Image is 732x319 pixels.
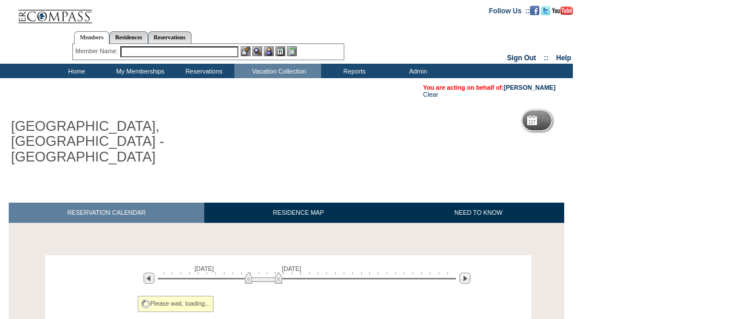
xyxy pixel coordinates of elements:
a: Follow us on Twitter [541,6,550,13]
a: Reservations [148,31,192,43]
a: Subscribe to our YouTube Channel [552,6,573,13]
span: [DATE] [194,265,214,272]
a: Residences [109,31,148,43]
img: Previous [144,273,155,284]
span: :: [544,54,549,62]
div: Please wait, loading... [138,296,214,312]
img: Reservations [275,46,285,56]
a: [PERSON_NAME] [504,84,556,91]
img: spinner2.gif [141,299,150,309]
a: Help [556,54,571,62]
img: Follow us on Twitter [541,6,550,15]
a: Clear [423,91,438,98]
img: Become our fan on Facebook [530,6,539,15]
h1: [GEOGRAPHIC_DATA], [GEOGRAPHIC_DATA] - [GEOGRAPHIC_DATA] [9,116,268,167]
img: View [252,46,262,56]
img: b_edit.gif [241,46,251,56]
h5: Reservation Calendar [542,117,630,124]
td: Admin [385,64,448,78]
td: Follow Us :: [489,6,530,15]
a: Become our fan on Facebook [530,6,539,13]
img: b_calculator.gif [287,46,297,56]
a: Sign Out [507,54,536,62]
img: Next [459,273,470,284]
a: RESIDENCE MAP [204,203,393,223]
a: Members [74,31,109,44]
td: Vacation Collection [234,64,321,78]
img: Impersonate [264,46,274,56]
span: You are acting on behalf of: [423,84,556,91]
a: NEED TO KNOW [392,203,564,223]
td: Reports [321,64,385,78]
div: Member Name: [75,46,120,56]
a: RESERVATION CALENDAR [9,203,204,223]
img: Subscribe to our YouTube Channel [552,6,573,15]
td: Home [43,64,107,78]
td: Reservations [171,64,234,78]
td: My Memberships [107,64,171,78]
span: [DATE] [282,265,301,272]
